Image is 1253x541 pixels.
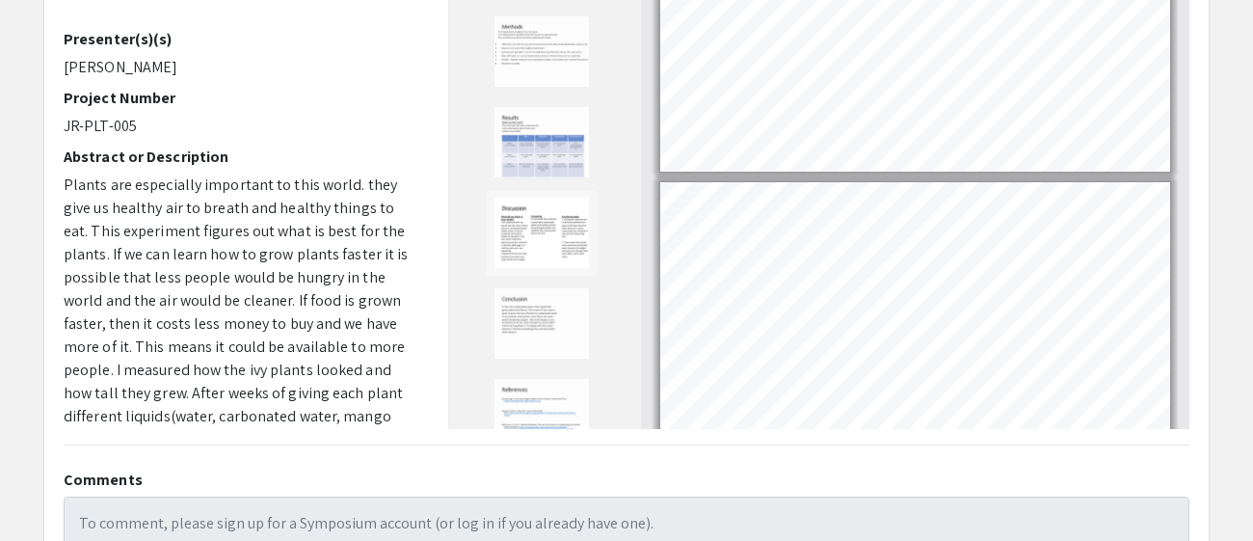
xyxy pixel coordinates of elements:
[493,197,590,269] img: Thumbnail of Page 5
[64,115,419,138] p: JR-PLT-005
[64,30,419,48] h2: Presenter(s)(s)
[493,15,590,88] img: Thumbnail of Page 3
[64,471,1189,489] h2: Comments
[14,454,82,527] iframe: Chat
[493,378,590,450] img: Thumbnail of Page 7
[64,175,409,473] span: Plants are especially important to this world. they give us healthy air to breath and healthy thi...
[64,56,419,79] p: [PERSON_NAME]
[64,89,419,107] h2: Project Number
[64,148,419,166] h2: Abstract or Description
[493,106,590,178] img: Thumbnail of Page 4
[493,287,590,360] img: Thumbnail of Page 6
